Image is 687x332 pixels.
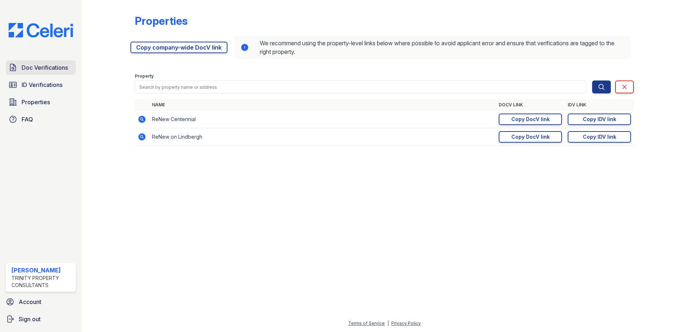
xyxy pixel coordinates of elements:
div: Properties [135,14,188,27]
a: ID Verifications [6,78,76,92]
div: [PERSON_NAME] [11,266,73,275]
span: Sign out [19,315,41,323]
th: Name [149,99,496,111]
a: Copy IDV link [568,131,631,143]
a: Account [3,295,79,309]
a: Properties [6,95,76,109]
a: Doc Verifications [6,60,76,75]
span: FAQ [22,115,33,124]
div: Copy DocV link [511,133,550,140]
th: DocV Link [496,99,565,111]
a: Copy DocV link [499,131,562,143]
a: Copy IDV link [568,114,631,125]
div: Copy IDV link [583,116,616,123]
div: Trinity Property Consultants [11,275,73,289]
th: IDV Link [565,99,634,111]
div: We recommend using the property-level links below where possible to avoid applicant error and ens... [235,36,631,59]
a: Copy DocV link [499,114,562,125]
img: CE_Logo_Blue-a8612792a0a2168367f1c8372b55b34899dd931a85d93a1a3d3e32e68fde9ad4.png [3,23,79,37]
div: Copy DocV link [511,116,550,123]
td: ReNew Centennial [149,111,496,128]
span: ID Verifications [22,80,63,89]
div: | [387,321,389,326]
a: Terms of Service [348,321,385,326]
a: Copy company-wide DocV link [130,42,227,53]
div: Copy IDV link [583,133,616,140]
input: Search by property name or address [135,80,586,93]
span: Doc Verifications [22,63,68,72]
span: Account [19,298,41,306]
td: ReNew on Lindbergh [149,128,496,146]
a: Privacy Policy [391,321,421,326]
a: Sign out [3,312,79,326]
label: Property [135,73,154,79]
a: FAQ [6,112,76,126]
span: Properties [22,98,50,106]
